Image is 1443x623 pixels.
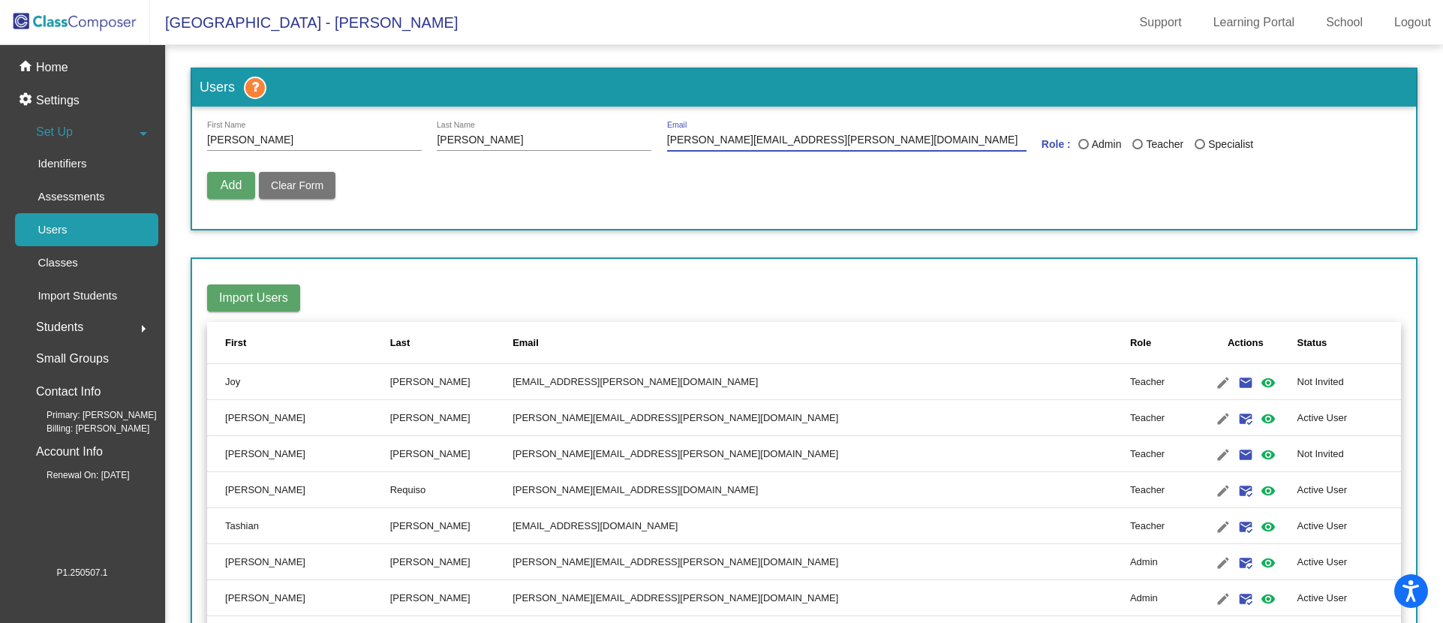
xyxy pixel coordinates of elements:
[36,92,80,110] p: Settings
[207,436,390,472] td: [PERSON_NAME]
[1237,410,1255,428] mat-icon: mark_email_read
[18,92,36,110] mat-icon: settings
[1237,518,1255,536] mat-icon: mark_email_read
[513,508,1130,544] td: [EMAIL_ADDRESS][DOMAIN_NAME]
[1130,400,1194,436] td: Teacher
[1297,364,1401,400] td: Not Invited
[271,179,323,191] span: Clear Form
[221,179,242,191] span: Add
[390,508,513,544] td: [PERSON_NAME]
[390,544,513,580] td: [PERSON_NAME]
[1130,472,1194,508] td: Teacher
[36,122,73,143] span: Set Up
[390,400,513,436] td: [PERSON_NAME]
[18,59,36,77] mat-icon: home
[207,580,390,616] td: [PERSON_NAME]
[1214,518,1232,536] mat-icon: edit
[513,544,1130,580] td: [PERSON_NAME][EMAIL_ADDRESS][PERSON_NAME][DOMAIN_NAME]
[1297,336,1383,351] div: Status
[1042,137,1071,157] mat-label: Role :
[207,284,300,311] button: Import Users
[1214,590,1232,608] mat-icon: edit
[207,364,390,400] td: Joy
[23,468,129,482] span: Renewal On: [DATE]
[207,134,422,146] input: First Name
[23,422,149,435] span: Billing: [PERSON_NAME]
[219,291,288,304] span: Import Users
[1237,374,1255,392] mat-icon: email
[259,172,335,199] button: Clear Form
[1297,580,1401,616] td: Active User
[225,336,246,351] div: First
[207,400,390,436] td: [PERSON_NAME]
[38,155,86,173] p: Identifiers
[1214,410,1232,428] mat-icon: edit
[1237,446,1255,464] mat-icon: email
[1130,336,1151,351] div: Role
[390,580,513,616] td: [PERSON_NAME]
[38,287,117,305] p: Import Students
[1314,11,1375,35] a: School
[1078,137,1264,157] mat-radio-group: Last Name
[1130,336,1194,351] div: Role
[390,436,513,472] td: [PERSON_NAME]
[38,254,77,272] p: Classes
[390,336,410,351] div: Last
[1259,374,1277,392] mat-icon: visibility
[1130,544,1194,580] td: Admin
[1297,436,1401,472] td: Not Invited
[513,436,1130,472] td: [PERSON_NAME][EMAIL_ADDRESS][PERSON_NAME][DOMAIN_NAME]
[1214,374,1232,392] mat-icon: edit
[1130,508,1194,544] td: Teacher
[513,400,1130,436] td: [PERSON_NAME][EMAIL_ADDRESS][PERSON_NAME][DOMAIN_NAME]
[390,472,513,508] td: Requiso
[1214,554,1232,572] mat-icon: edit
[513,472,1130,508] td: [PERSON_NAME][EMAIL_ADDRESS][DOMAIN_NAME]
[38,221,67,239] p: Users
[1259,410,1277,428] mat-icon: visibility
[1259,446,1277,464] mat-icon: visibility
[437,134,651,146] input: Last Name
[38,188,104,206] p: Assessments
[1194,322,1297,364] th: Actions
[513,336,1130,351] div: Email
[1297,336,1327,351] div: Status
[667,134,1027,146] input: E Mail
[207,508,390,544] td: Tashian
[1201,11,1307,35] a: Learning Portal
[192,69,1416,107] h3: Users
[513,336,539,351] div: Email
[1130,436,1194,472] td: Teacher
[513,580,1130,616] td: [PERSON_NAME][EMAIL_ADDRESS][PERSON_NAME][DOMAIN_NAME]
[207,544,390,580] td: [PERSON_NAME]
[1143,137,1183,152] div: Teacher
[1259,554,1277,572] mat-icon: visibility
[1237,590,1255,608] mat-icon: mark_email_read
[1130,364,1194,400] td: Teacher
[1259,518,1277,536] mat-icon: visibility
[36,348,109,369] p: Small Groups
[1214,482,1232,500] mat-icon: edit
[36,317,83,338] span: Students
[1297,508,1401,544] td: Active User
[1259,590,1277,608] mat-icon: visibility
[1297,544,1401,580] td: Active User
[1237,554,1255,572] mat-icon: mark_email_read
[1128,11,1194,35] a: Support
[1259,482,1277,500] mat-icon: visibility
[225,336,390,351] div: First
[1130,580,1194,616] td: Admin
[1205,137,1253,152] div: Specialist
[150,11,458,35] span: [GEOGRAPHIC_DATA] - [PERSON_NAME]
[1214,446,1232,464] mat-icon: edit
[36,441,103,462] p: Account Info
[134,125,152,143] mat-icon: arrow_drop_down
[1297,400,1401,436] td: Active User
[207,472,390,508] td: [PERSON_NAME]
[513,364,1130,400] td: [EMAIL_ADDRESS][PERSON_NAME][DOMAIN_NAME]
[23,408,157,422] span: Primary: [PERSON_NAME]
[1237,482,1255,500] mat-icon: mark_email_read
[36,59,68,77] p: Home
[134,320,152,338] mat-icon: arrow_right
[390,336,513,351] div: Last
